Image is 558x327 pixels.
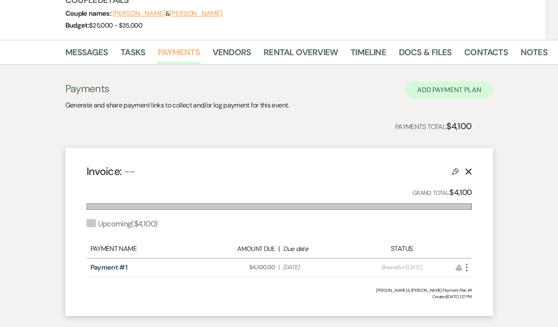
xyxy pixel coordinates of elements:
[208,244,275,254] div: Amount Due
[90,244,204,254] div: Payment Name
[90,263,128,272] a: Payment #1
[449,187,471,197] strong: $4,100
[446,121,471,132] strong: $4,100
[113,10,165,17] button: [PERSON_NAME]
[405,82,493,99] button: Add Payment Plan
[354,244,449,254] div: Status
[399,45,451,64] a: Docs & Files
[351,45,386,64] a: Timeline
[65,82,289,96] h3: Payments
[208,263,275,272] span: $4,100.00
[170,10,222,17] button: [PERSON_NAME]
[87,293,472,300] span: Created: [DATE] 1:37 PM
[395,119,472,133] p: Payments Total:
[204,244,355,254] div: |
[412,186,472,199] p: Grand Total:
[87,218,158,230] div: Upcoming ( $4,100 )
[65,21,90,30] span: Budget:
[121,45,145,64] a: Tasks
[65,45,108,64] a: Messages
[113,9,222,18] span: &
[278,263,279,272] span: |
[264,45,338,64] a: Rental Overview
[213,45,251,64] a: Vendors
[87,164,135,179] h4: Invoice:
[283,263,350,272] span: [DATE]
[65,9,113,18] span: Couple names:
[381,263,400,271] span: Shared
[464,45,508,64] a: Contacts
[89,21,142,30] span: $25,000 - $35,000
[283,244,350,254] div: Due date
[87,287,472,293] div: [PERSON_NAME] & [PERSON_NAME] Payment Plan #1
[124,164,135,178] span: --
[158,45,200,64] a: Payments
[354,263,449,272] div: on [DATE]
[65,100,289,111] p: Generate and share payment links to collect and/or log payment for this event.
[521,45,547,64] a: Notes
